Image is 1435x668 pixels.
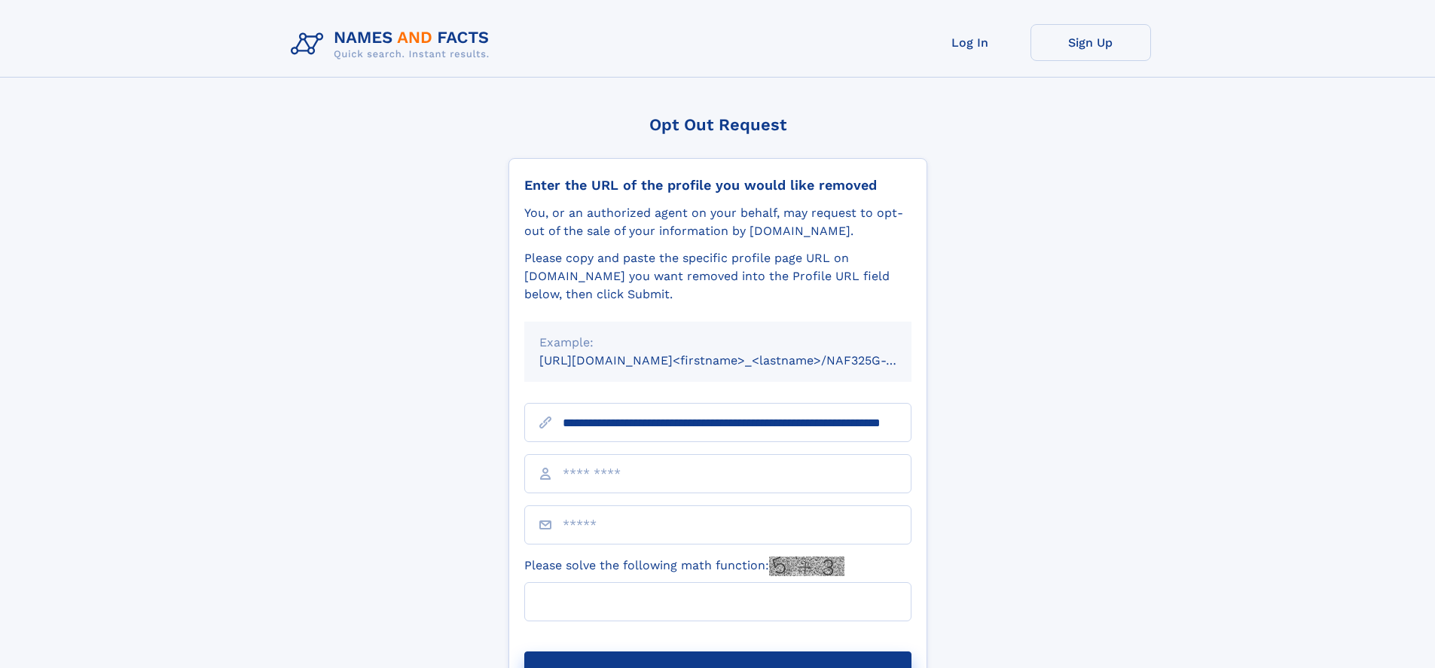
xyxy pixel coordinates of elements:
img: Logo Names and Facts [285,24,502,65]
label: Please solve the following math function: [524,557,844,576]
div: Please copy and paste the specific profile page URL on [DOMAIN_NAME] you want removed into the Pr... [524,249,911,303]
div: Opt Out Request [508,115,927,134]
div: Example: [539,334,896,352]
div: You, or an authorized agent on your behalf, may request to opt-out of the sale of your informatio... [524,204,911,240]
div: Enter the URL of the profile you would like removed [524,177,911,194]
a: Sign Up [1030,24,1151,61]
small: [URL][DOMAIN_NAME]<firstname>_<lastname>/NAF325G-xxxxxxxx [539,353,940,368]
a: Log In [910,24,1030,61]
